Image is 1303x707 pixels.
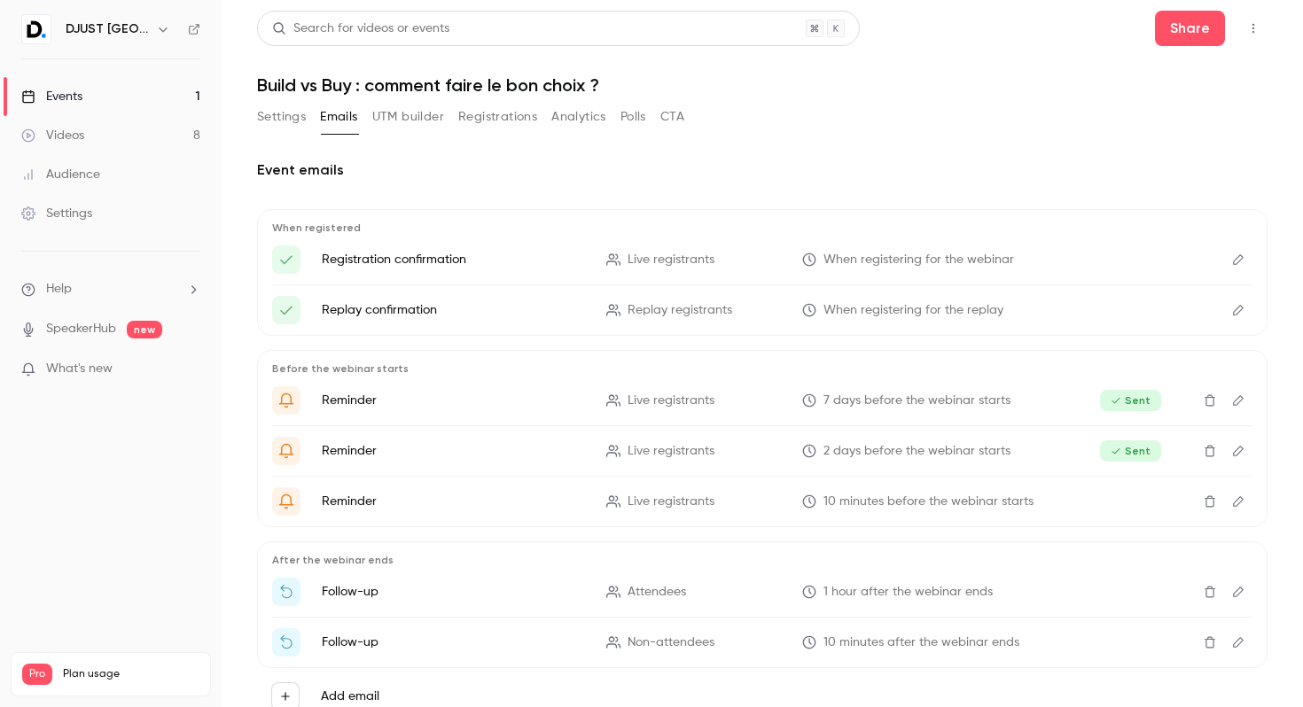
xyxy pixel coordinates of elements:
span: Live registrants [628,392,714,410]
h6: DJUST [GEOGRAPHIC_DATA] [66,20,149,38]
li: N'oubliez pas, plus que 2 jours avant: {{ event_name }} [272,437,1252,465]
span: Pro [22,664,52,685]
span: 7 days before the webinar starts [823,392,1010,410]
button: Edit [1224,487,1252,516]
div: Videos [21,127,84,144]
span: 1 hour after the webinar ends [823,583,993,602]
label: Add email [321,688,379,705]
p: Follow-up [322,583,585,601]
div: Audience [21,166,100,183]
button: Analytics [551,103,606,131]
button: Delete [1196,628,1224,656]
iframe: Noticeable Trigger [179,361,200,377]
li: Le webinaire commence dans 10 minutes – {{ event_name }} ! [272,487,1252,516]
li: 7 jours avant: {{ event_name }} [272,386,1252,415]
button: Settings [257,103,306,131]
p: Registration confirmation [322,251,585,268]
button: Delete [1196,437,1224,465]
button: Edit [1224,386,1252,415]
span: Live registrants [628,442,714,461]
span: 2 days before the webinar starts [823,442,1010,461]
p: Replay confirmation [322,301,585,319]
span: new [127,321,162,338]
li: Voici votre lien d'accès à {{ event_name }}! [272,296,1252,324]
h2: Event emails [257,159,1268,181]
button: Delete [1196,386,1224,415]
li: help-dropdown-opener [21,280,200,299]
span: 10 minutes before the webinar starts [823,493,1034,511]
a: SpeakerHub [46,320,116,338]
p: After the webinar ends [272,553,1252,567]
span: Sent [1100,440,1161,462]
p: Before the webinar starts [272,361,1252,376]
div: Search for videos or events [272,19,449,38]
span: When registering for the replay [823,301,1003,320]
p: Follow-up [322,633,585,651]
span: Replay registrants [628,301,732,320]
span: Live registrants [628,251,714,269]
button: Edit [1224,628,1252,656]
li: Regardez la rediffusion du {{ event_name }} [272,628,1252,656]
li: Merci d'avoir assisté à {{ event_name }} [272,578,1252,606]
button: Delete [1196,578,1224,606]
button: Edit [1224,578,1252,606]
span: Plan usage [63,667,199,681]
button: CTA [660,103,684,131]
span: Sent [1100,390,1161,411]
span: Live registrants [628,493,714,511]
span: Attendees [628,583,686,602]
div: Events [21,88,82,105]
p: Reminder [322,493,585,510]
span: Non-attendees [628,633,714,652]
button: Registrations [458,103,537,131]
button: Delete [1196,487,1224,516]
span: When registering for the webinar [823,251,1014,269]
button: Emails [320,103,357,131]
button: Edit [1224,245,1252,274]
button: Polls [620,103,646,131]
button: Edit [1224,437,1252,465]
h1: Build vs Buy : comment faire le bon choix ? [257,74,1268,96]
span: 10 minutes after the webinar ends [823,633,1019,652]
div: Settings [21,205,92,222]
button: Edit [1224,296,1252,324]
span: What's new [46,360,113,378]
p: Reminder [322,442,585,460]
li: Voici votre lien d'accès unique à {{ event_name }}! [272,245,1252,274]
button: UTM builder [372,103,444,131]
p: Reminder [322,392,585,409]
span: Help [46,280,72,299]
p: When registered [272,221,1252,235]
img: DJUST France [22,15,51,43]
button: Share [1155,11,1225,46]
